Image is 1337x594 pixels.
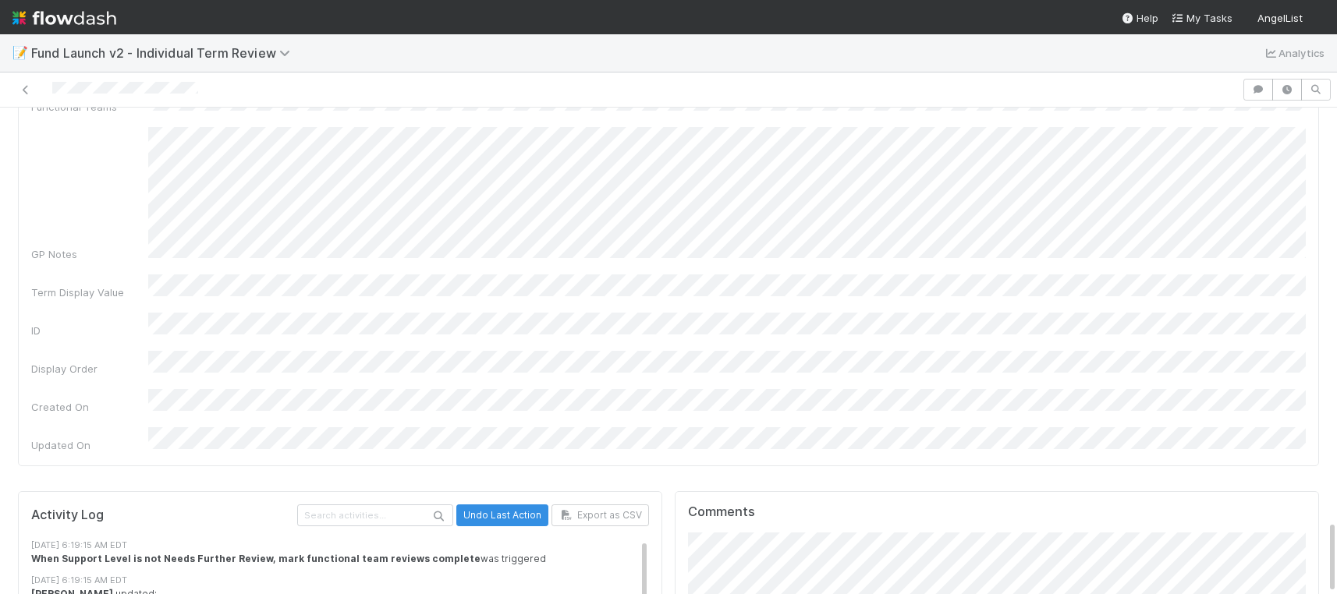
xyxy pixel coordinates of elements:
[31,553,481,564] strong: When Support Level is not Needs Further Review, mark functional team reviews complete
[31,437,148,453] div: Updated On
[31,246,148,262] div: GP Notes
[297,504,453,525] input: Search activities...
[688,504,1306,520] h5: Comments
[1309,11,1325,27] img: avatar_0b1dbcb8-f701-47e0-85bc-d79ccc0efe6c.png
[1121,10,1158,26] div: Help
[12,46,28,59] span: 📝
[1171,12,1232,24] span: My Tasks
[1263,44,1325,62] a: Analytics
[31,323,148,338] div: ID
[31,552,649,566] div: was triggered
[31,285,148,300] div: Term Display Value
[1171,10,1232,26] a: My Tasks
[31,507,294,523] h5: Activity Log
[31,361,148,377] div: Display Order
[31,399,148,415] div: Created On
[31,45,298,61] span: Fund Launch v2 - Individual Term Review
[31,539,649,552] div: [DATE] 6:19:15 AM EDT
[456,504,548,526] button: Undo Last Action
[1257,12,1303,24] span: AngelList
[551,504,649,526] button: Export as CSV
[31,574,649,587] div: [DATE] 6:19:15 AM EDT
[12,5,116,31] img: logo-inverted-e16ddd16eac7371096b0.svg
